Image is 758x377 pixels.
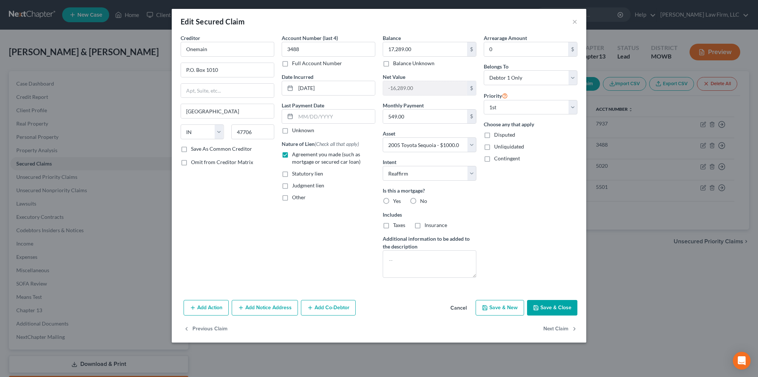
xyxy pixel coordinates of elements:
div: $ [467,110,476,124]
span: No [420,198,427,204]
label: Unknown [292,127,314,134]
label: Is this a mortgage? [383,187,476,194]
span: Yes [393,198,401,204]
span: Disputed [494,131,515,138]
label: Choose any that apply [484,120,577,128]
button: Previous Claim [184,321,228,337]
span: (Check all that apply) [315,141,359,147]
input: 0.00 [383,81,467,95]
label: Account Number (last 4) [282,34,338,42]
input: 0.00 [484,42,568,56]
label: Intent [383,158,396,166]
div: Edit Secured Claim [181,16,245,27]
span: Belongs To [484,63,509,70]
input: XXXX [282,42,375,57]
input: Apt, Suite, etc... [181,84,274,98]
button: × [572,17,577,26]
span: Contingent [494,155,520,161]
button: Add Notice Address [232,300,298,316]
div: $ [467,42,476,56]
button: Add Co-Debtor [301,300,356,316]
span: Creditor [181,35,200,41]
label: Includes [383,211,476,218]
label: Net Value [383,73,405,81]
label: Priority [484,91,508,100]
input: Enter city... [181,104,274,118]
label: Save As Common Creditor [191,145,252,153]
button: Save & New [476,300,524,316]
input: 0.00 [383,110,467,124]
input: Search creditor by name... [181,42,274,57]
input: MM/DD/YYYY [296,110,375,124]
label: Additional information to be added to the description [383,235,476,250]
span: Statutory lien [292,170,323,177]
span: Omit from Creditor Matrix [191,159,253,165]
div: Open Intercom Messenger [733,352,751,370]
span: Agreement you made (such as mortgage or secured car loan) [292,151,360,165]
input: Enter address... [181,63,274,77]
span: Insurance [425,222,447,228]
span: Other [292,194,306,200]
input: Enter zip... [231,124,275,139]
button: Next Claim [543,321,577,337]
button: Add Action [184,300,229,316]
label: Arrearage Amount [484,34,527,42]
span: Taxes [393,222,405,228]
label: Date Incurred [282,73,313,81]
button: Cancel [445,301,473,316]
input: 0.00 [383,42,467,56]
div: $ [467,81,476,95]
span: Unliquidated [494,143,524,150]
span: Asset [383,130,395,137]
label: Full Account Number [292,60,342,67]
label: Last Payment Date [282,101,324,109]
label: Balance Unknown [393,60,435,67]
input: MM/DD/YYYY [296,81,375,95]
label: Balance [383,34,401,42]
label: Monthly Payment [383,101,424,109]
span: Judgment lien [292,182,324,188]
label: Nature of Lien [282,140,359,148]
div: $ [568,42,577,56]
button: Save & Close [527,300,577,316]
